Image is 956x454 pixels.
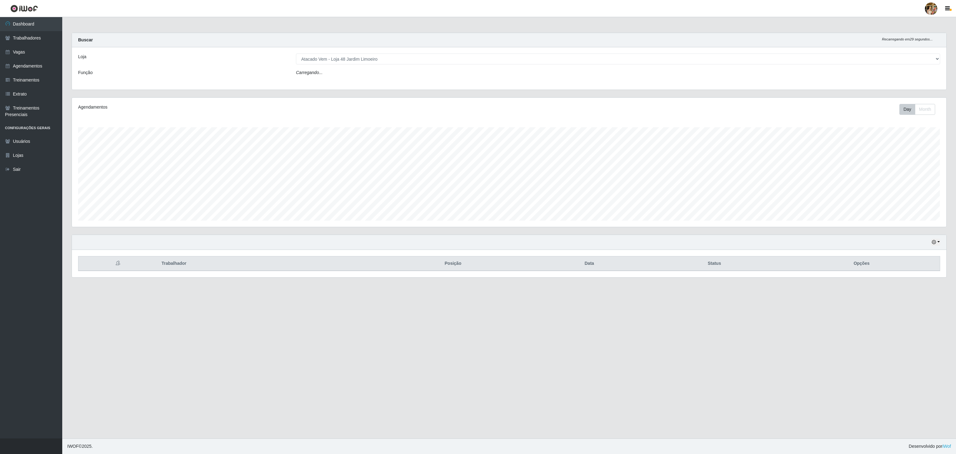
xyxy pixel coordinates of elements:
[915,104,935,115] button: Month
[899,104,935,115] div: First group
[899,104,940,115] div: Toolbar with button groups
[67,443,93,450] span: © 2025 .
[67,444,79,449] span: IWOF
[373,256,533,271] th: Posição
[882,37,933,41] i: Recarregando em 29 segundos...
[78,69,93,76] label: Função
[10,5,38,12] img: CoreUI Logo
[783,256,940,271] th: Opções
[158,256,373,271] th: Trabalhador
[78,37,93,42] strong: Buscar
[645,256,783,271] th: Status
[533,256,645,271] th: Data
[78,104,432,110] div: Agendamentos
[78,54,86,60] label: Loja
[899,104,915,115] button: Day
[909,443,951,450] span: Desenvolvido por
[942,444,951,449] a: iWof
[296,70,323,75] i: Carregando...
